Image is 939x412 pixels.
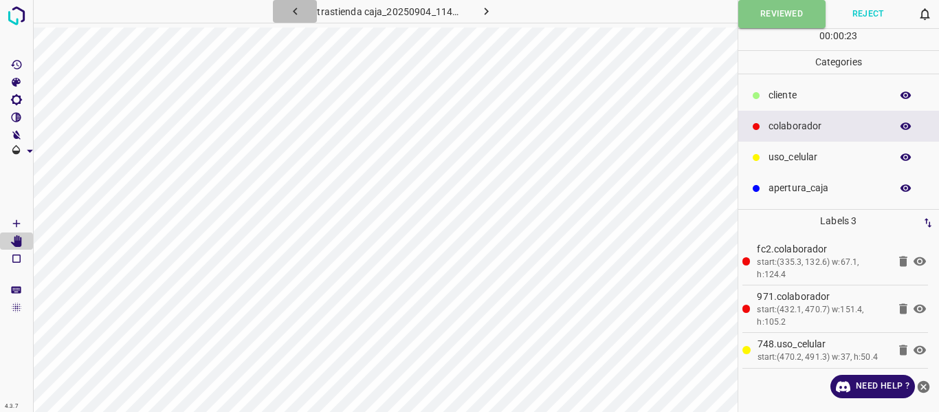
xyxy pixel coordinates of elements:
div: 4.3.7 [1,401,22,412]
p: colaborador [769,119,884,133]
p: Labels 3 [742,210,936,232]
button: close-help [915,375,932,398]
p: 971.colaborador [757,290,888,304]
div: start:(335.3, 132.6) w:67.1, h:124.4 [757,257,888,281]
p: uso_celular [769,150,884,164]
p: 00 [833,29,844,43]
p: cliente [769,88,884,102]
h6: trastienda caja_20250904_114720_821326.jpg [317,3,464,23]
p: apertura_caja [769,181,884,195]
div: : : [819,29,857,50]
p: 748.uso_celular [758,337,889,351]
p: 23 [846,29,857,43]
div: start:(432.1, 470.7) w:151.4, h:105.2 [757,304,888,328]
img: logo [4,3,29,28]
div: start:(470.2, 491.3) w:37, h:50.4 [758,351,889,364]
p: 00 [819,29,830,43]
a: Need Help ? [830,375,915,398]
p: fc2.colaborador [757,242,888,257]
